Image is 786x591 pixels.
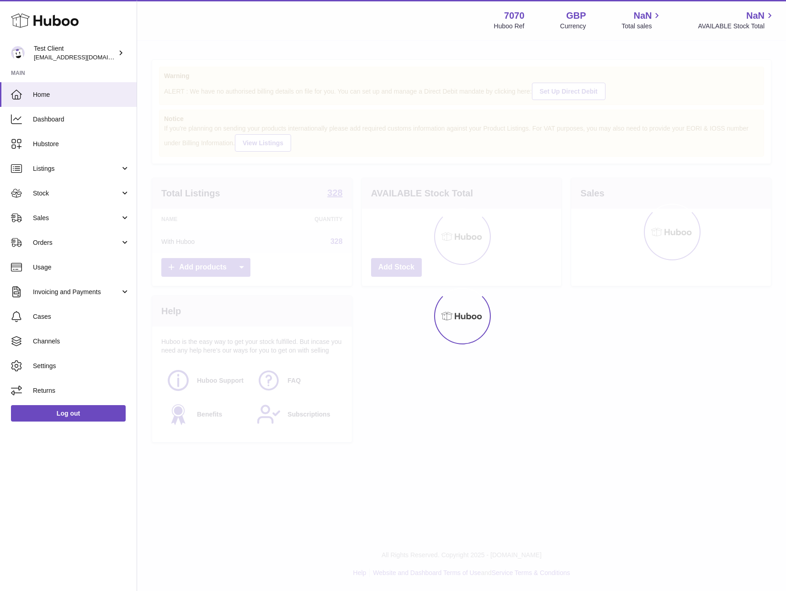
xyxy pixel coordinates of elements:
[633,10,652,22] span: NaN
[746,10,765,22] span: NaN
[34,53,134,61] span: [EMAIL_ADDRESS][DOMAIN_NAME]
[33,164,120,173] span: Listings
[33,189,120,198] span: Stock
[33,362,130,370] span: Settings
[11,46,25,60] img: internalAdmin-7070@internal.huboo.com
[33,214,120,222] span: Sales
[494,22,525,31] div: Huboo Ref
[621,10,662,31] a: NaN Total sales
[34,44,116,62] div: Test Client
[33,140,130,148] span: Hubstore
[698,22,775,31] span: AVAILABLE Stock Total
[33,263,130,272] span: Usage
[33,115,130,124] span: Dashboard
[11,405,126,422] a: Log out
[33,337,130,346] span: Channels
[33,288,120,296] span: Invoicing and Payments
[33,90,130,99] span: Home
[621,22,662,31] span: Total sales
[566,10,586,22] strong: GBP
[560,22,586,31] div: Currency
[33,238,120,247] span: Orders
[33,312,130,321] span: Cases
[33,386,130,395] span: Returns
[698,10,775,31] a: NaN AVAILABLE Stock Total
[504,10,525,22] strong: 7070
